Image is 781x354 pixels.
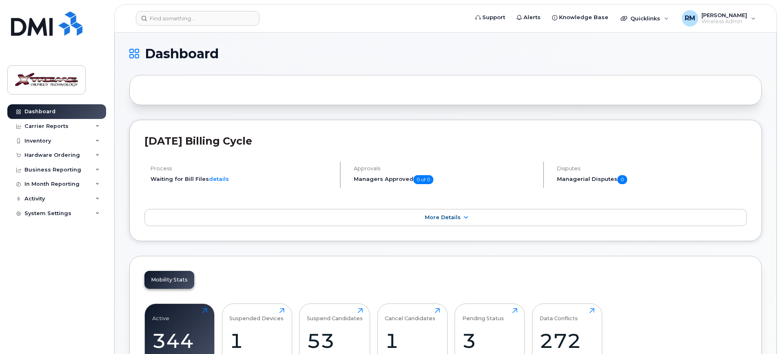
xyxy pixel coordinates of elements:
[385,308,435,321] div: Cancel Candidates
[307,308,363,321] div: Suspend Candidates
[229,308,284,321] div: Suspended Devices
[745,319,775,348] iframe: Messenger Launcher
[557,165,747,172] h4: Disputes
[307,329,363,353] div: 53
[425,214,461,220] span: More Details
[209,176,229,182] a: details
[539,329,595,353] div: 272
[462,308,504,321] div: Pending Status
[413,175,433,184] span: 0 of 0
[462,329,517,353] div: 3
[151,165,333,172] h4: Process
[539,308,578,321] div: Data Conflicts
[144,135,747,147] h2: [DATE] Billing Cycle
[385,329,440,353] div: 1
[152,329,207,353] div: 344
[229,329,284,353] div: 1
[617,175,627,184] span: 0
[152,308,169,321] div: Active
[151,175,333,183] li: Waiting for Bill Files
[354,165,536,172] h4: Approvals
[354,175,536,184] h5: Managers Approved
[145,48,219,60] span: Dashboard
[557,175,747,184] h5: Managerial Disputes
